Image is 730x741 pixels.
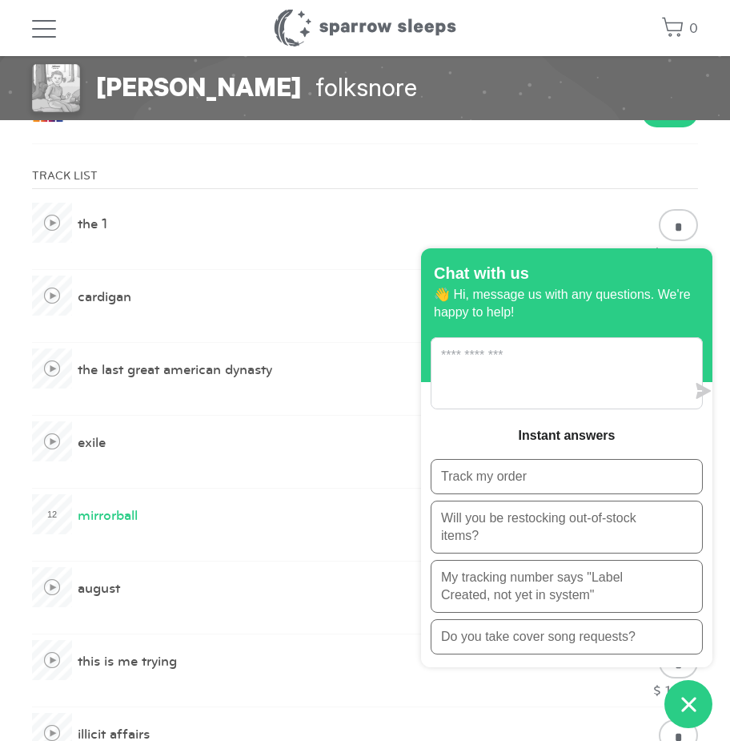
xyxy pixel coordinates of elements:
[33,431,107,473] a: exile
[33,504,139,546] a: mirrorball
[661,12,698,46] a: 0
[33,358,274,400] a: the last great american dynasty
[273,8,457,48] h1: Sparrow Sleeps
[315,78,417,107] span: folksnore
[33,650,178,691] a: this is me trying
[646,241,698,265] div: $ 1.00
[416,248,717,728] inbox-online-store-chat: Shopify online store chat
[33,212,109,254] a: the 1
[32,64,80,112] img: folksnore
[32,168,698,189] div: Track List
[33,577,122,618] a: august
[96,78,301,107] span: [PERSON_NAME]
[33,285,133,327] a: cardigan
